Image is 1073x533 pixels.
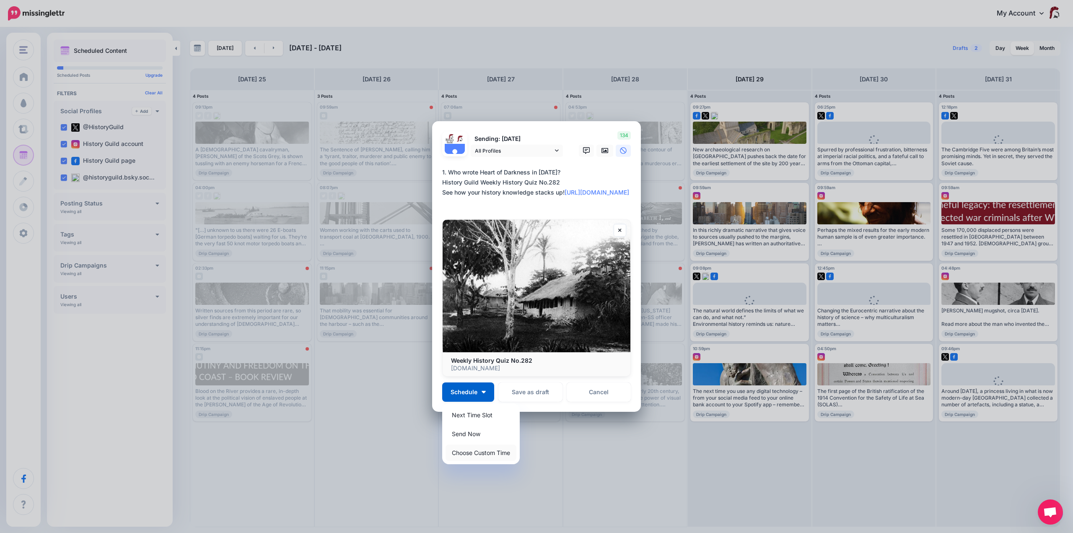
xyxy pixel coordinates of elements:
[482,391,486,393] img: arrow-down-white.png
[442,403,520,464] div: Schedule
[451,389,477,395] span: Schedule
[471,134,563,144] p: Sending: [DATE]
[498,382,562,402] button: Save as draft
[567,382,631,402] a: Cancel
[617,131,631,140] span: 134
[451,357,532,364] b: Weekly History Quiz No.282
[445,144,465,164] img: user_default_image.png
[446,407,516,423] a: Next Time Slot
[446,426,516,442] a: Send Now
[442,382,494,402] button: Schedule
[455,134,465,144] img: Hu3l9d_N-52559.jpg
[446,445,516,461] a: Choose Custom Time
[451,364,622,372] p: [DOMAIN_NAME]
[471,145,563,157] a: All Profiles
[443,220,630,352] img: Weekly History Quiz No.282
[445,134,455,144] img: 107731654_100216411778643_5832032346804107827_n-bsa91741.jpg
[475,146,553,155] span: All Profiles
[442,167,635,198] div: 1. Who wrote Heart of Darkness in [DATE]? History Guild Weekly History Quiz No.282 See how your h...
